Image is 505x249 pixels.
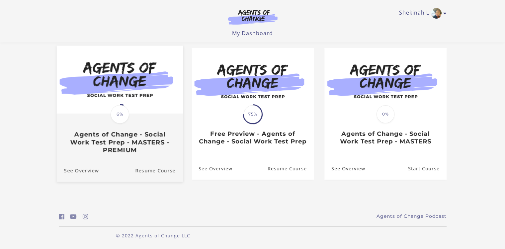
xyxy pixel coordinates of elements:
a: https://www.instagram.com/agentsofchangeprep/ (Open in a new window) [83,212,88,221]
i: https://www.facebook.com/groups/aswbtestprep (Open in a new window) [59,213,64,220]
img: Agents of Change Logo [221,9,285,25]
a: Agents of Change - Social Work Test Prep - MASTERS: Resume Course [408,158,446,180]
span: 75% [244,105,262,123]
a: Toggle menu [399,8,443,19]
span: 0% [377,105,394,123]
a: https://www.facebook.com/groups/aswbtestprep (Open in a new window) [59,212,64,221]
h3: Agents of Change - Social Work Test Prep - MASTERS [331,130,439,145]
span: 6% [111,105,129,124]
a: Agents of Change Podcast [377,213,447,220]
p: © 2022 Agents of Change LLC [59,232,247,239]
a: https://www.youtube.com/c/AgentsofChangeTestPrepbyMeaganMitchell (Open in a new window) [70,212,77,221]
a: Free Preview - Agents of Change - Social Work Test Prep: Resume Course [267,158,313,180]
h3: Free Preview - Agents of Change - Social Work Test Prep [199,130,306,145]
a: Agents of Change - Social Work Test Prep - MASTERS: See Overview [324,158,365,180]
a: Agents of Change - Social Work Test Prep - MASTERS - PREMIUM: Resume Course [135,159,183,182]
i: https://www.youtube.com/c/AgentsofChangeTestPrepbyMeaganMitchell (Open in a new window) [70,213,77,220]
a: Free Preview - Agents of Change - Social Work Test Prep: See Overview [192,158,232,180]
a: My Dashboard [232,30,273,37]
a: Agents of Change - Social Work Test Prep - MASTERS - PREMIUM: See Overview [56,159,99,182]
i: https://www.instagram.com/agentsofchangeprep/ (Open in a new window) [83,213,88,220]
h3: Agents of Change - Social Work Test Prep - MASTERS - PREMIUM [64,131,175,154]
